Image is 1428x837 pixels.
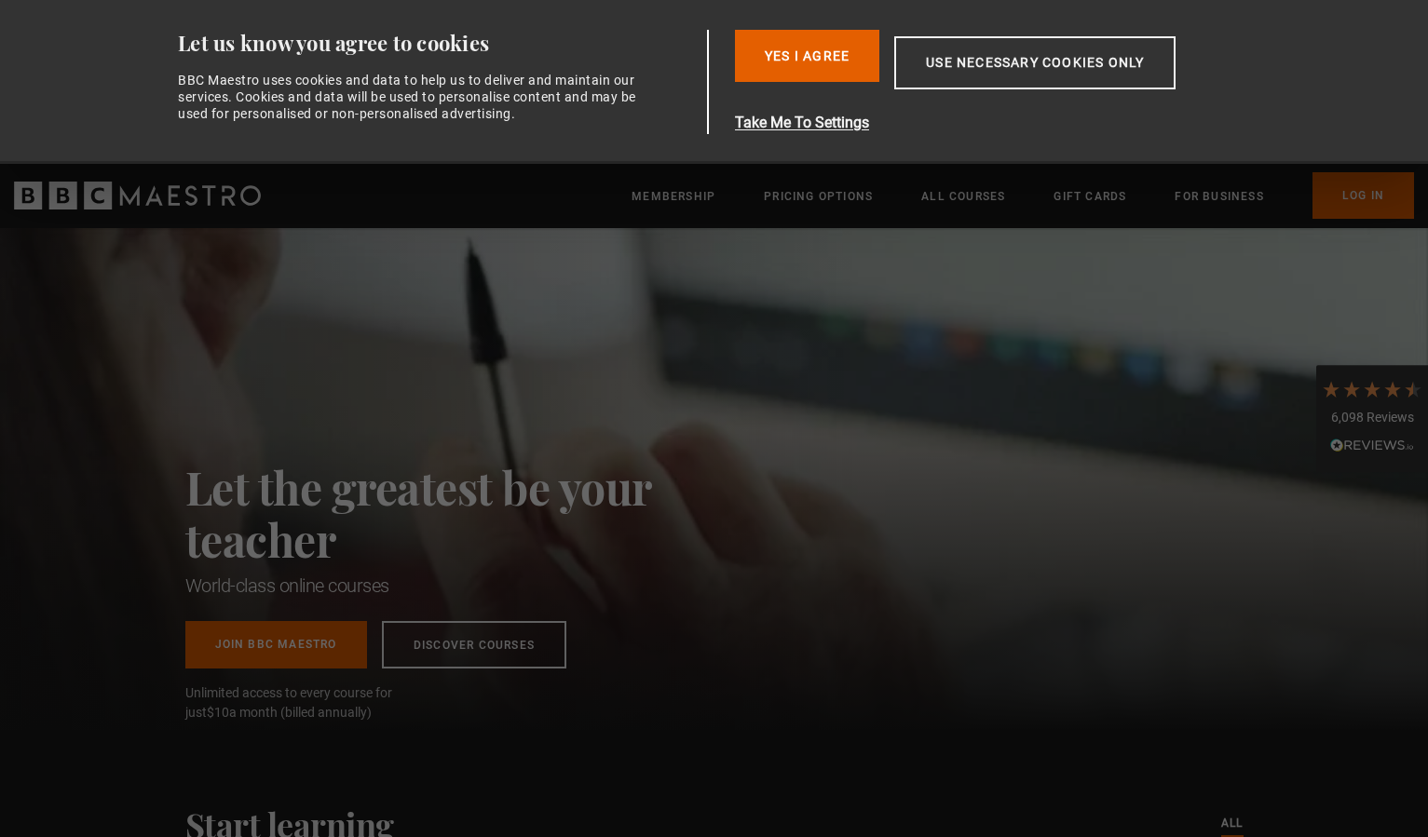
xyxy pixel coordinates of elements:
a: Log In [1312,172,1414,219]
button: Yes I Agree [735,30,879,82]
a: Discover Courses [382,621,566,668]
button: Take Me To Settings [735,112,1264,134]
a: All Courses [921,187,1005,206]
div: Let us know you agree to cookies [178,30,700,57]
button: Use necessary cookies only [894,36,1176,89]
span: Unlimited access to every course for just a month (billed annually) [185,683,437,722]
svg: BBC Maestro [14,182,261,209]
div: Read All Reviews [1321,436,1423,458]
a: Gift Cards [1054,187,1126,206]
span: $10 [207,705,229,720]
a: Join BBC Maestro [185,621,367,668]
div: 6,098 ReviewsRead All Reviews [1316,365,1428,473]
div: 4.7 Stars [1321,379,1423,399]
h2: Let the greatest be your teacher [185,461,735,565]
h1: World-class online courses [185,573,735,599]
a: Membership [632,187,715,206]
a: For business [1175,187,1263,206]
img: REVIEWS.io [1330,439,1414,452]
a: Pricing Options [764,187,873,206]
div: 6,098 Reviews [1321,409,1423,427]
nav: Primary [632,172,1414,219]
div: BBC Maestro uses cookies and data to help us to deliver and maintain our services. Cookies and da... [178,72,647,123]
